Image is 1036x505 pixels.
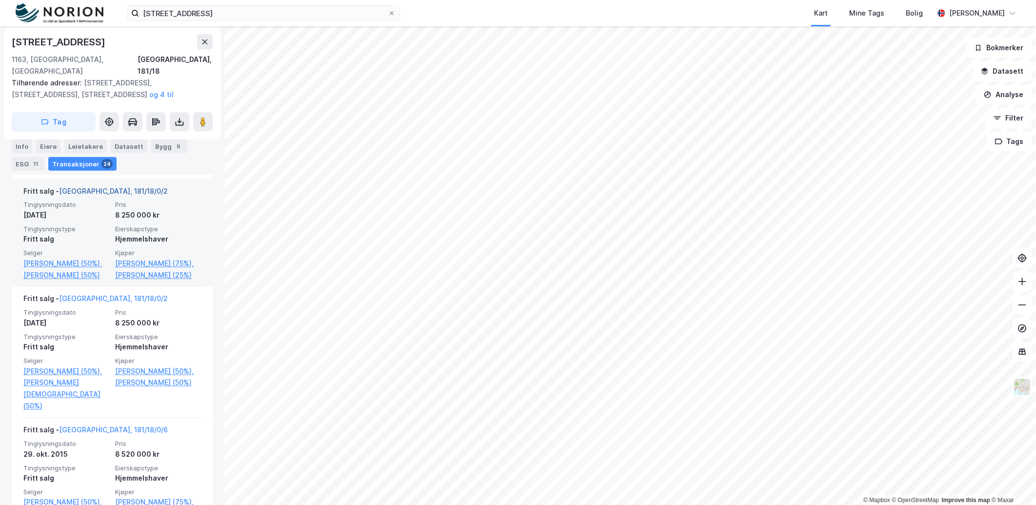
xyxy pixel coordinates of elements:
[12,157,44,171] div: ESG
[115,209,201,221] div: 8 250 000 kr
[23,308,109,317] span: Tinglysningsdato
[115,464,201,472] span: Eierskapstype
[23,488,109,496] span: Selger
[48,157,117,171] div: Transaksjoner
[814,7,828,19] div: Kart
[115,357,201,365] span: Kjøper
[973,61,1032,81] button: Datasett
[23,269,109,281] a: [PERSON_NAME] (50%)
[23,249,109,257] span: Selger
[12,112,96,132] button: Tag
[138,54,213,77] div: [GEOGRAPHIC_DATA], 181/18
[1013,378,1032,396] img: Z
[115,317,201,329] div: 8 250 000 kr
[115,472,201,484] div: Hjemmelshaver
[23,424,168,440] div: Fritt salg -
[976,85,1032,104] button: Analyse
[849,7,884,19] div: Mine Tags
[23,209,109,221] div: [DATE]
[23,225,109,233] span: Tinglysningstype
[31,159,40,169] div: 11
[64,140,107,153] div: Leietakere
[23,464,109,472] span: Tinglysningstype
[139,6,388,20] input: Søk på adresse, matrikkel, gårdeiere, leietakere eller personer
[115,377,201,388] a: [PERSON_NAME] (50%)
[23,377,109,412] a: [PERSON_NAME][DEMOGRAPHIC_DATA] (50%)
[59,294,168,303] a: [GEOGRAPHIC_DATA], 181/18/0/2
[23,341,109,353] div: Fritt salg
[23,357,109,365] span: Selger
[101,159,113,169] div: 24
[12,79,84,87] span: Tilhørende adresser:
[174,141,183,151] div: 9
[59,187,168,195] a: [GEOGRAPHIC_DATA], 181/18/0/2
[12,77,205,101] div: [STREET_ADDRESS], [STREET_ADDRESS], [STREET_ADDRESS]
[59,425,168,434] a: [GEOGRAPHIC_DATA], 181/18/0/6
[949,7,1005,19] div: [PERSON_NAME]
[906,7,923,19] div: Bolig
[987,132,1032,151] button: Tags
[987,458,1036,505] iframe: Chat Widget
[151,140,187,153] div: Bygg
[863,497,890,504] a: Mapbox
[23,317,109,329] div: [DATE]
[115,333,201,341] span: Eierskapstype
[23,333,109,341] span: Tinglysningstype
[115,488,201,496] span: Kjøper
[23,233,109,245] div: Fritt salg
[36,140,60,153] div: Eiere
[985,108,1032,128] button: Filter
[23,293,168,308] div: Fritt salg -
[12,34,107,50] div: [STREET_ADDRESS]
[115,341,201,353] div: Hjemmelshaver
[966,38,1032,58] button: Bokmerker
[115,365,201,377] a: [PERSON_NAME] (50%),
[115,201,201,209] span: Pris
[23,365,109,377] a: [PERSON_NAME] (50%),
[115,258,201,269] a: [PERSON_NAME] (75%),
[23,440,109,448] span: Tinglysningsdato
[942,497,990,504] a: Improve this map
[12,54,138,77] div: 1163, [GEOGRAPHIC_DATA], [GEOGRAPHIC_DATA]
[115,440,201,448] span: Pris
[12,140,32,153] div: Info
[115,249,201,257] span: Kjøper
[23,185,168,201] div: Fritt salg -
[16,3,103,23] img: norion-logo.80e7a08dc31c2e691866.png
[23,472,109,484] div: Fritt salg
[23,448,109,460] div: 29. okt. 2015
[23,201,109,209] span: Tinglysningsdato
[115,269,201,281] a: [PERSON_NAME] (25%)
[111,140,147,153] div: Datasett
[115,233,201,245] div: Hjemmelshaver
[892,497,939,504] a: OpenStreetMap
[23,258,109,269] a: [PERSON_NAME] (50%),
[115,448,201,460] div: 8 520 000 kr
[987,458,1036,505] div: Kontrollprogram for chat
[115,225,201,233] span: Eierskapstype
[115,308,201,317] span: Pris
